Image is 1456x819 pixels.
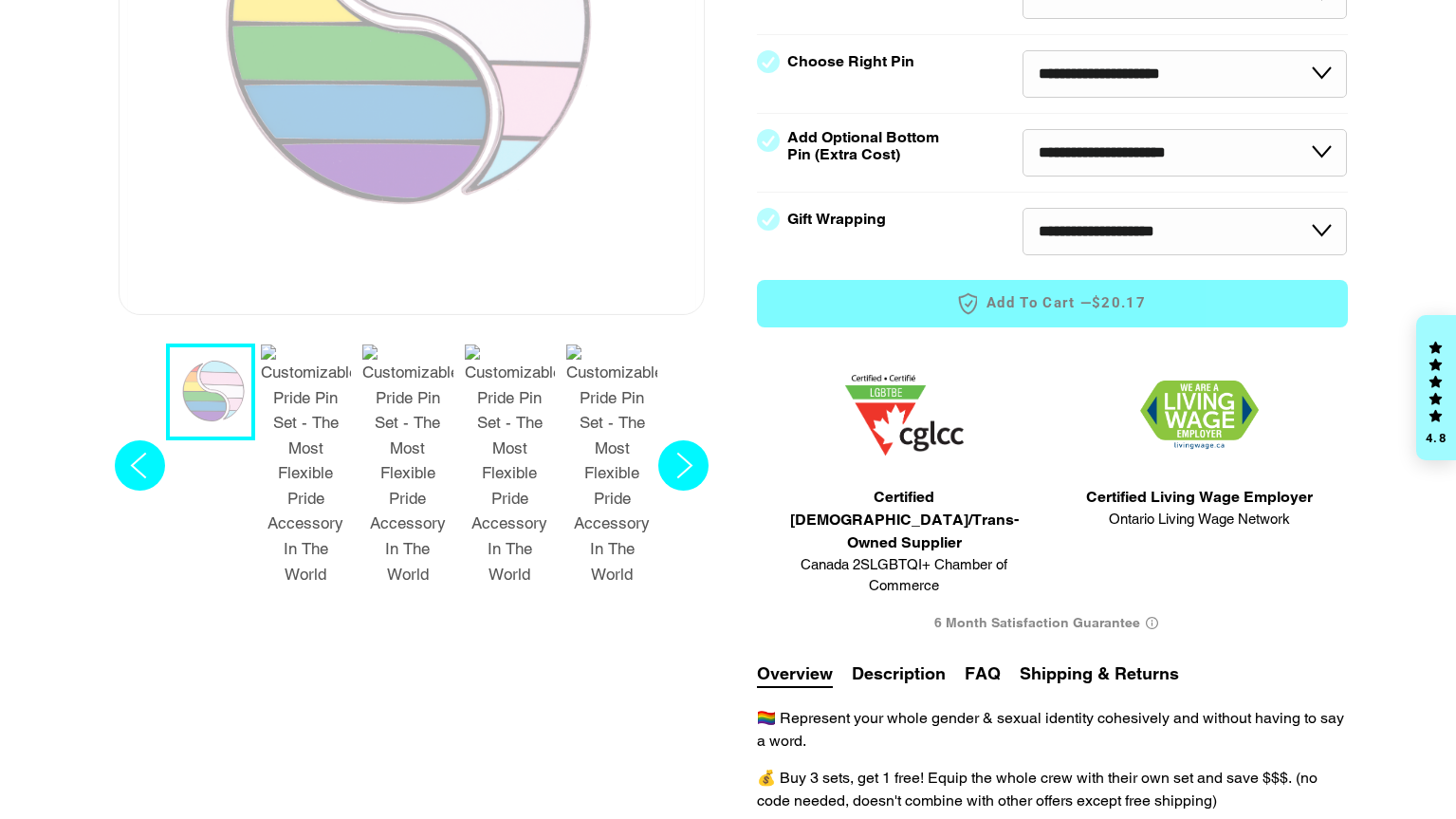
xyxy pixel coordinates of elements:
button: Add to Cart —$20.17 [757,280,1348,327]
span: Canada 2SLGBTQI+ Chamber of Commerce [766,554,1043,597]
img: Customizable Pride Pin Set - The Most Flexible Pride Accessory In The World [261,344,352,586]
p: 💰 Buy 3 sets, get 1 free! Equip the whole crew with their own set and save $$$. (no code needed, ... [757,767,1348,812]
img: 1706832627.png [1140,381,1259,450]
button: 2 / 7 [255,344,358,595]
p: 🏳️‍🌈 Represent your whole gender & sexual identity cohesively and without having to say a word. [757,707,1348,753]
img: Customizable Pride Pin Set - The Most Flexible Pride Accessory In The World [566,344,657,586]
button: Description [852,661,946,686]
button: 3 / 7 [357,344,459,595]
button: Previous slide [109,344,171,595]
span: Add to Cart — [785,291,1319,316]
button: 4 / 7 [459,344,562,595]
button: 5 / 7 [561,344,663,595]
label: Choose Right Pin [787,53,914,70]
span: $20.17 [1092,293,1146,313]
span: Ontario Living Wage Network [1086,509,1313,530]
div: 4.8 [1425,432,1447,444]
button: Next slide [653,344,714,595]
img: Customizable Pride Pin Set - The Most Flexible Pride Accessory In The World [362,344,453,586]
button: Shipping & Returns [1020,661,1179,686]
label: Add Optional Bottom Pin (Extra Cost) [787,129,947,163]
div: 6 Month Satisfaction Guarantee [757,606,1348,642]
button: 1 / 7 [166,344,255,440]
span: Certified [DEMOGRAPHIC_DATA]/Trans-Owned Supplier [766,486,1043,554]
button: FAQ [965,661,1001,686]
span: Certified Living Wage Employer [1086,486,1313,509]
button: Overview [757,661,833,688]
img: Customizable Pride Pin Set - The Most Flexible Pride Accessory In The World [465,344,556,586]
img: 1705457225.png [845,375,964,456]
div: Click to open Judge.me floating reviews tab [1416,315,1456,461]
label: Gift Wrapping [787,211,886,228]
